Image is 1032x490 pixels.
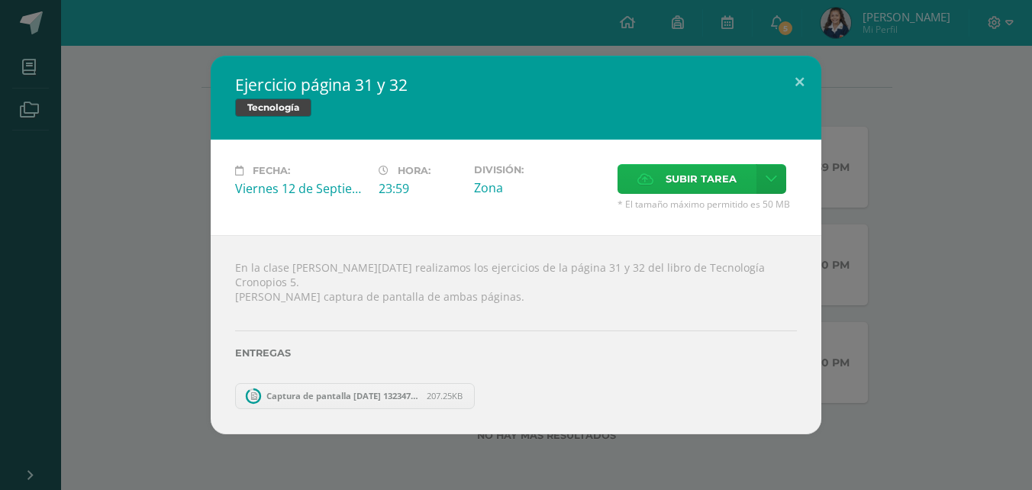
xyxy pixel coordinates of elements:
[618,198,797,211] span: * El tamaño máximo permitido es 50 MB
[235,74,797,95] h2: Ejercicio página 31 y 32
[379,180,462,197] div: 23:59
[253,165,290,176] span: Fecha:
[427,390,463,401] span: 207.25KB
[259,390,427,401] span: Captura de pantalla [DATE] 132347.png
[235,383,475,409] a: Captura de pantalla 2025-09-12 132347.png
[778,56,821,108] button: Close (Esc)
[474,179,605,196] div: Zona
[235,347,797,359] label: Entregas
[398,165,431,176] span: Hora:
[474,164,605,176] label: División:
[235,180,366,197] div: Viernes 12 de Septiembre
[211,235,821,434] div: En la clase [PERSON_NAME][DATE] realizamos los ejercicios de la página 31 y 32 del libro de Tecno...
[666,165,737,193] span: Subir tarea
[235,98,311,117] span: Tecnología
